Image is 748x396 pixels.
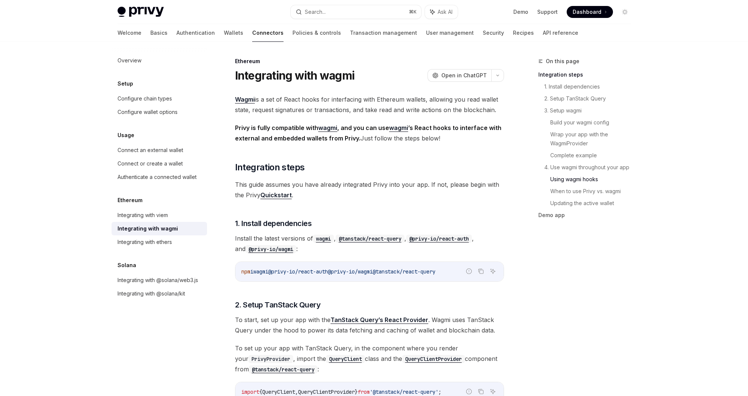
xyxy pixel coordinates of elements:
div: Configure wallet options [118,108,178,117]
span: 2. Setup TanStack Query [235,300,321,310]
a: Policies & controls [292,24,341,42]
a: Recipes [513,24,534,42]
span: is a set of React hooks for interfacing with Ethereum wallets, allowing you read wallet state, re... [235,94,504,115]
a: @privy-io/wagmi [245,245,296,253]
a: Authentication [176,24,215,42]
span: 1. Install dependencies [235,218,312,229]
h5: Usage [118,131,134,140]
a: Integrating with viem [112,208,207,222]
button: Open in ChatGPT [428,69,491,82]
a: Support [537,8,558,16]
a: Quickstart [260,191,292,199]
a: Connectors [252,24,284,42]
a: Overview [112,54,207,67]
div: Authenticate a connected wallet [118,173,197,182]
a: Integrating with wagmi [112,222,207,235]
img: light logo [118,7,164,17]
a: Wagmi [235,96,255,103]
span: QueryClientProvider [298,389,355,395]
button: Ask AI [425,5,458,19]
a: @tanstack/react-query [336,235,404,242]
button: Copy the contents from the code block [476,266,486,276]
span: QueryClient [262,389,295,395]
div: Integrating with viem [118,211,168,220]
div: Connect an external wallet [118,146,183,155]
div: Overview [118,56,141,65]
span: To set up your app with TanStack Query, in the component where you render your , import the class... [235,343,504,374]
a: Integrating with @solana/web3.js [112,273,207,287]
a: Welcome [118,24,141,42]
a: Demo [513,8,528,16]
a: Integrating with @solana/kit [112,287,207,300]
a: wagmi [389,124,408,132]
a: Integrating with ethers [112,235,207,249]
a: 3. Setup wagmi [544,105,637,117]
div: Search... [305,7,326,16]
a: Complete example [550,149,637,161]
div: Integrating with ethers [118,238,172,247]
div: Configure chain types [118,94,172,103]
a: User management [426,24,474,42]
a: Basics [150,24,168,42]
a: wagmi [318,124,337,132]
a: Wrap your app with the WagmiProvider [550,129,637,149]
code: @privy-io/wagmi [245,245,296,253]
a: @privy-io/react-auth [406,235,472,242]
button: Report incorrect code [464,266,474,276]
a: Authenticate a connected wallet [112,170,207,184]
span: Install the latest versions of , , , and : [235,233,504,254]
a: Integration steps [538,69,637,81]
span: Integration steps [235,161,305,173]
div: Integrating with @solana/web3.js [118,276,198,285]
code: @tanstack/react-query [249,365,317,374]
code: @tanstack/react-query [336,235,404,243]
a: @tanstack/react-query [249,365,317,373]
span: @tanstack/react-query [373,268,435,275]
a: Using wagmi hooks [550,173,637,185]
span: wagmi [253,268,268,275]
span: ; [438,389,441,395]
strong: Privy is fully compatible with , and you can use ’s React hooks to interface with external and em... [235,124,501,142]
a: 1. Install dependencies [544,81,637,93]
span: } [355,389,358,395]
a: Wallets [224,24,243,42]
span: @privy-io/react-auth [268,268,328,275]
span: , [295,389,298,395]
span: import [241,389,259,395]
span: Just follow the steps below! [235,123,504,143]
span: ⌘ K [409,9,417,15]
a: QueryClient [326,355,365,362]
span: Dashboard [573,8,601,16]
span: On this page [546,57,579,66]
a: Dashboard [567,6,613,18]
button: Toggle dark mode [619,6,631,18]
button: Ask AI [488,266,498,276]
span: i [250,268,253,275]
a: Demo app [538,209,637,221]
button: Search...⌘K [291,5,421,19]
code: QueryClient [326,355,365,363]
a: 4. Use wagmi throughout your app [544,161,637,173]
a: Updating the active wallet [550,197,637,209]
span: @privy-io/wagmi [328,268,373,275]
a: Configure chain types [112,92,207,105]
a: Transaction management [350,24,417,42]
span: Open in ChatGPT [441,72,487,79]
code: wagmi [313,235,334,243]
span: from [358,389,370,395]
a: API reference [543,24,578,42]
h5: Ethereum [118,196,143,205]
h5: Solana [118,261,136,270]
a: Connect an external wallet [112,143,207,157]
a: QueryClientProvider [402,355,465,362]
a: wagmi [313,235,334,242]
span: npm [241,268,250,275]
span: Ask AI [438,8,453,16]
div: Connect or create a wallet [118,159,183,168]
a: 2. Setup TanStack Query [544,93,637,105]
h1: Integrating with wagmi [235,69,355,82]
span: '@tanstack/react-query' [370,389,438,395]
div: Integrating with @solana/kit [118,289,185,298]
h5: Setup [118,79,133,88]
span: To start, set up your app with the . Wagmi uses TanStack Query under the hood to power its data f... [235,315,504,335]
